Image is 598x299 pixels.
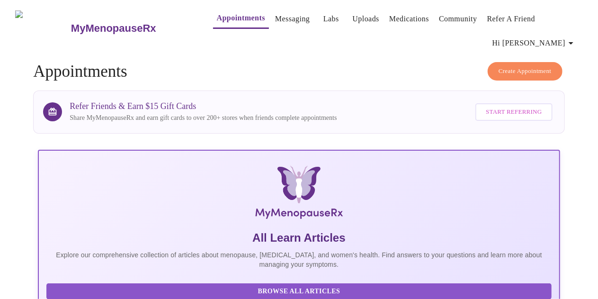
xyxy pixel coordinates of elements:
[70,101,337,111] h3: Refer Friends & Earn $15 Gift Cards
[213,9,269,29] button: Appointments
[71,22,156,35] h3: MyMenopauseRx
[487,12,536,26] a: Refer a Friend
[70,12,194,45] a: MyMenopauseRx
[316,9,346,28] button: Labs
[492,36,577,50] span: Hi [PERSON_NAME]
[499,66,552,77] span: Create Appointment
[33,62,564,81] h4: Appointments
[389,12,429,26] a: Medications
[46,230,551,245] h5: All Learn Articles
[486,107,542,118] span: Start Referring
[70,113,337,123] p: Share MyMenopauseRx and earn gift cards to over 200+ stores when friends complete appointments
[46,250,551,269] p: Explore our comprehensive collection of articles about menopause, [MEDICAL_DATA], and women's hea...
[271,9,313,28] button: Messaging
[56,286,542,298] span: Browse All Articles
[46,287,553,295] a: Browse All Articles
[473,99,554,126] a: Start Referring
[435,9,481,28] button: Community
[348,9,383,28] button: Uploads
[385,9,433,28] button: Medications
[323,12,339,26] a: Labs
[15,10,70,46] img: MyMenopauseRx Logo
[275,12,310,26] a: Messaging
[125,166,473,223] img: MyMenopauseRx Logo
[483,9,539,28] button: Refer a Friend
[488,62,562,81] button: Create Appointment
[439,12,477,26] a: Community
[475,103,552,121] button: Start Referring
[489,34,580,53] button: Hi [PERSON_NAME]
[352,12,379,26] a: Uploads
[217,11,265,25] a: Appointments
